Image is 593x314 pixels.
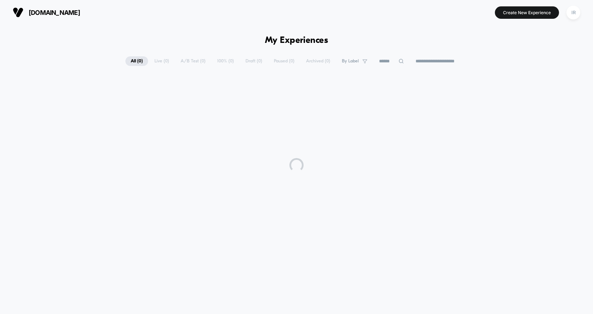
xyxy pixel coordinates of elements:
[495,6,559,19] button: Create New Experience
[265,35,328,46] h1: My Experiences
[125,56,148,66] span: All ( 0 )
[29,9,80,16] span: [DOMAIN_NAME]
[564,5,582,20] button: IR
[566,6,580,19] div: IR
[342,58,359,64] span: By Label
[13,7,23,18] img: Visually logo
[11,7,82,18] button: [DOMAIN_NAME]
